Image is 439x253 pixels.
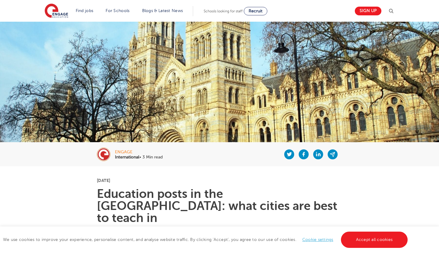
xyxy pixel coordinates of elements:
[204,9,243,13] span: Schools looking for staff
[106,8,129,13] a: For Schools
[341,232,408,248] a: Accept all cookies
[115,155,163,159] p: • 3 Min read
[142,8,183,13] a: Blogs & Latest News
[115,155,139,159] b: International
[3,237,409,242] span: We use cookies to improve your experience, personalise content, and analyse website traffic. By c...
[302,237,333,242] a: Cookie settings
[97,188,342,224] h1: Education posts in the [GEOGRAPHIC_DATA]: what cities are best to teach in
[115,150,163,154] div: engage
[97,178,342,183] p: [DATE]
[249,9,262,13] span: Recruit
[355,7,381,15] a: Sign up
[76,8,94,13] a: Find jobs
[244,7,267,15] a: Recruit
[45,4,68,19] img: Engage Education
